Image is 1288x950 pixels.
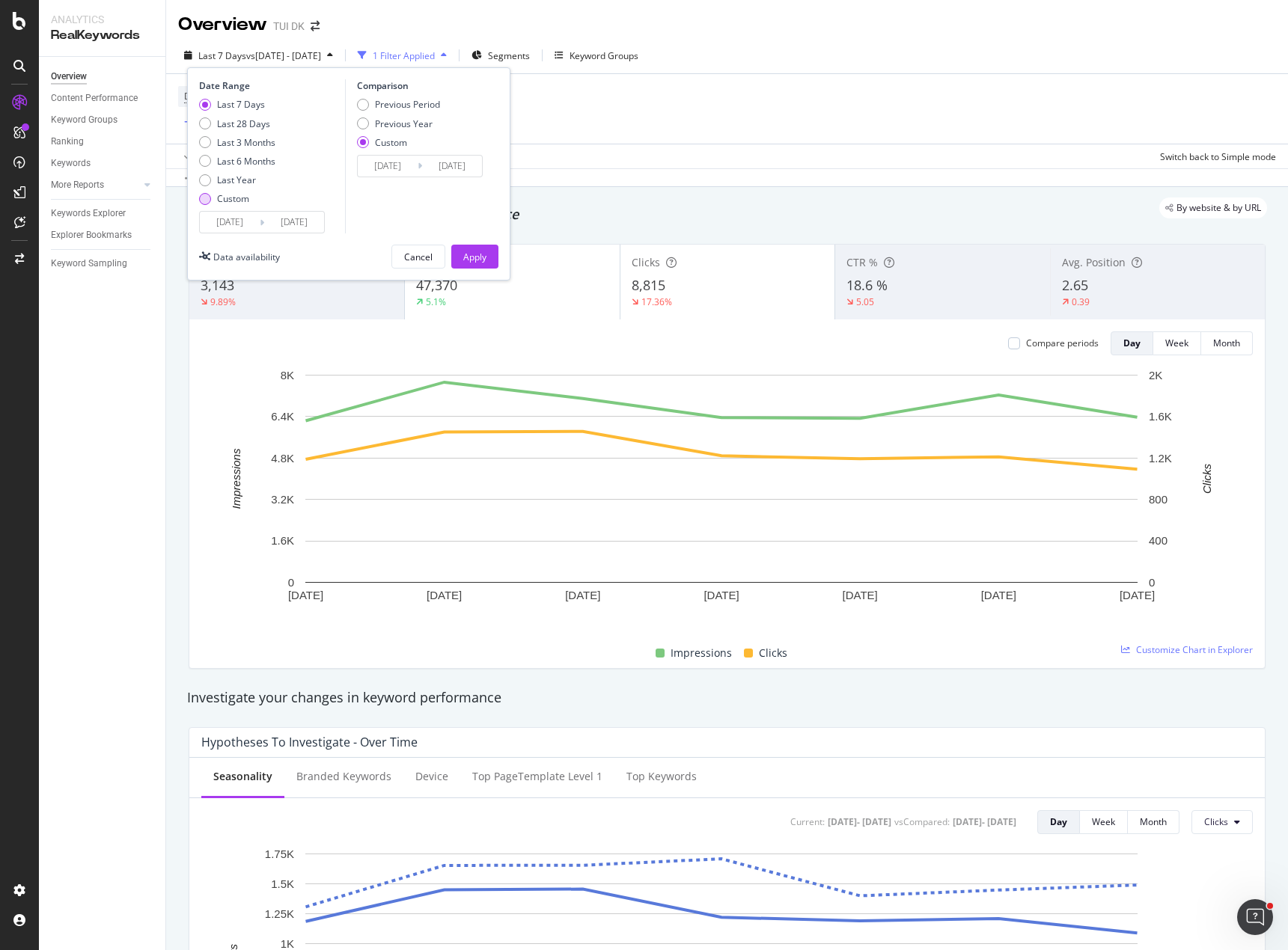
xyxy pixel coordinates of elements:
span: Segments [488,49,530,62]
div: Top Keywords [626,769,697,784]
div: TUI DK [273,19,305,34]
span: Device [184,90,213,102]
span: Customize Chart in Explorer [1136,643,1253,656]
a: More Reports [51,177,140,193]
span: By website & by URL [1176,203,1261,212]
text: [DATE] [981,589,1016,601]
div: arrow-right-arrow-left [311,21,320,31]
span: Clicks [759,644,787,662]
span: 2.65 [1062,276,1088,294]
div: 0.39 [1072,295,1090,308]
button: Week [1080,810,1128,834]
div: Week [1092,815,1115,828]
text: Clicks [1200,463,1213,493]
button: Month [1201,331,1253,355]
div: Content Performance [51,91,138,106]
div: Data availability [213,251,280,263]
div: Custom [217,192,249,205]
a: Keywords [51,156,155,171]
div: Week [1165,337,1188,349]
button: Apply [451,245,498,269]
div: Month [1140,815,1167,828]
svg: A chart. [201,367,1242,627]
div: Last 7 Days [199,98,275,111]
div: Previous Year [375,117,433,130]
div: Last 3 Months [199,136,275,149]
div: Last 28 Days [217,117,270,130]
input: Start Date [200,212,260,233]
span: Clicks [1204,815,1228,828]
text: 6.4K [271,410,294,423]
text: 1K [281,937,294,950]
input: End Date [264,212,324,233]
div: Branded Keywords [296,769,391,784]
button: Keyword Groups [549,43,644,67]
button: Segments [466,43,536,67]
iframe: Intercom live chat [1237,899,1273,935]
div: Comparison [357,79,487,92]
div: Hypotheses to Investigate - Over Time [201,735,418,750]
div: Keywords [51,156,91,171]
div: legacy label [1159,197,1267,218]
text: 3.2K [271,493,294,506]
button: Cancel [391,245,445,269]
div: Cancel [404,251,433,263]
div: Overview [178,12,267,37]
a: Explorer Bookmarks [51,227,155,243]
div: Last Year [199,174,275,186]
button: Day [1037,810,1080,834]
span: 8,815 [632,276,665,294]
div: 5.05 [856,295,874,308]
div: 17.36% [641,295,672,308]
text: Impressions [230,448,242,509]
button: Week [1153,331,1201,355]
a: Keywords Explorer [51,206,155,221]
div: Keywords Explorer [51,206,126,221]
div: Keyword Groups [51,112,117,128]
div: Ranking [51,134,84,150]
div: Previous Period [357,98,440,111]
text: [DATE] [703,589,739,601]
text: 400 [1149,534,1168,547]
span: vs [DATE] - [DATE] [246,49,321,62]
text: 1.6K [1149,410,1172,423]
div: Apply [463,251,486,263]
text: 1.2K [1149,452,1172,465]
div: Switch back to Simple mode [1160,150,1276,163]
div: Explorer Bookmarks [51,227,132,243]
div: Overview [51,69,87,85]
span: Clicks [632,255,660,269]
div: Custom [199,192,275,205]
div: Last Year [217,174,256,186]
div: Last 28 Days [199,117,275,130]
div: Custom [375,136,407,149]
span: 47,370 [416,276,457,294]
div: Top pageTemplate Level 1 [472,769,602,784]
div: RealKeywords [51,27,153,44]
button: Day [1111,331,1153,355]
div: Seasonality [213,769,272,784]
div: Current: [790,815,825,828]
div: Device [415,769,448,784]
text: [DATE] [565,589,600,601]
div: Previous Period [375,98,440,111]
text: [DATE] [288,589,323,601]
text: 0 [288,576,294,589]
div: [DATE] - [DATE] [953,815,1016,828]
div: Day [1050,815,1067,828]
div: 1 Filter Applied [373,49,435,62]
div: Previous Year [357,117,440,130]
a: Keyword Groups [51,112,155,128]
text: 8K [281,369,294,381]
input: Start Date [358,156,418,177]
button: Clicks [1191,810,1253,834]
div: Keyword Sampling [51,256,127,272]
div: Day [1123,337,1141,349]
text: 1.75K [265,847,294,859]
text: 2K [1149,369,1162,381]
div: Last 3 Months [217,136,275,149]
button: Add Filter [178,114,238,132]
div: Compare periods [1026,337,1099,349]
span: CTR % [846,255,878,269]
button: 1 Filter Applied [352,43,453,67]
